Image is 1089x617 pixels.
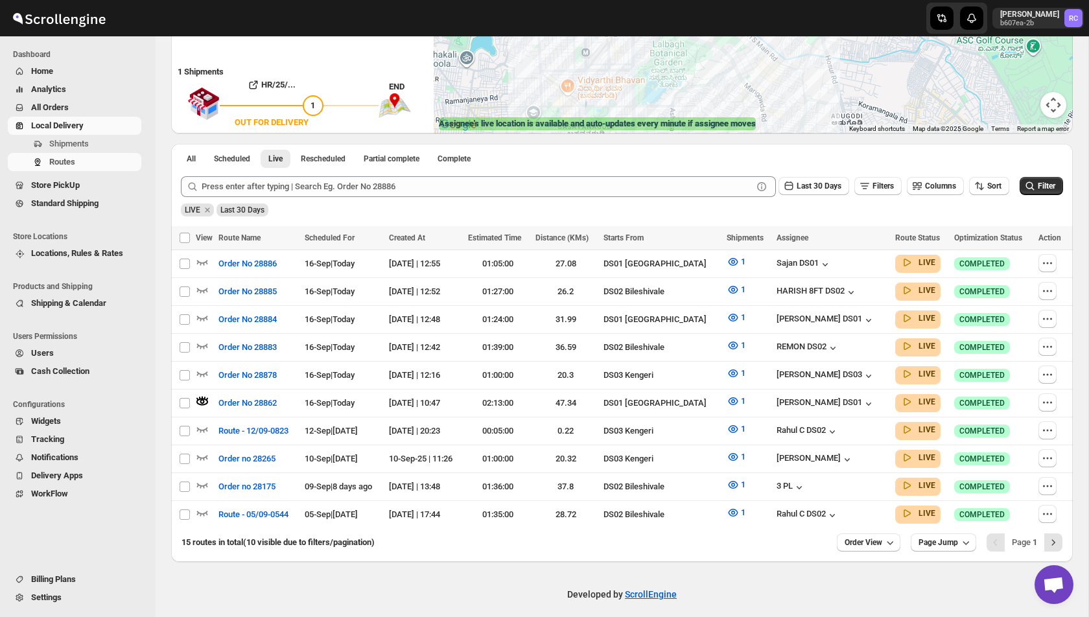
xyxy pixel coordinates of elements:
button: Widgets [8,412,141,430]
span: Billing Plans [31,574,76,584]
button: Order No 28862 [211,393,285,413]
span: 1 [741,257,745,266]
span: LIVE [185,205,200,215]
b: LIVE [919,314,935,323]
div: 47.34 [535,397,596,410]
div: 01:35:00 [468,508,528,521]
b: LIVE [919,342,935,351]
span: Complete [438,154,471,164]
div: 20.3 [535,369,596,382]
button: Remove LIVE [202,204,213,216]
span: COMPLETED [959,370,1005,380]
span: Rescheduled [301,154,345,164]
span: Order No 28883 [218,341,277,354]
span: 1 [741,285,745,294]
span: COMPLETED [959,426,1005,436]
span: Order no 28265 [218,452,275,465]
div: 01:27:00 [468,285,528,298]
div: 00:05:00 [468,425,528,437]
span: Filter [1038,181,1055,191]
div: 37.8 [535,480,596,493]
span: Optimization Status [954,233,1022,242]
button: All Orders [8,99,141,117]
span: Rahul Chopra [1064,9,1083,27]
span: Shipments [727,233,764,242]
span: Shipments [49,139,89,148]
div: [DATE] | 12:52 [389,285,460,298]
button: [PERSON_NAME] DS03 [777,369,875,382]
b: LIVE [919,509,935,518]
button: LIVE [900,395,935,408]
span: 10-Sep | [DATE] [305,454,358,463]
button: 1 [719,363,753,384]
button: LIVE [900,256,935,269]
button: [PERSON_NAME] DS01 [777,314,875,327]
span: Last 30 Days [220,205,264,215]
span: Action [1038,233,1061,242]
span: Users [31,348,54,358]
div: [DATE] | 17:44 [389,508,460,521]
div: [DATE] | 12:55 [389,257,460,270]
div: 01:39:00 [468,341,528,354]
button: 1 [719,335,753,356]
label: Assignee's live location is available and auto-updates every minute if assignee moves [439,117,756,130]
p: Developed by [567,588,677,601]
p: [PERSON_NAME] [1000,9,1059,19]
a: Open this area in Google Maps (opens a new window) [437,117,480,134]
div: DS02 Bileshivale [603,285,719,298]
div: 28.72 [535,508,596,521]
button: Sajan DS01 [777,258,832,271]
span: Local Delivery [31,121,84,130]
button: Sort [969,177,1009,195]
button: HARISH 8FT DS02 [777,286,858,299]
div: [PERSON_NAME] DS01 [777,397,875,410]
div: 01:24:00 [468,313,528,326]
button: LIVE [900,340,935,353]
button: Filters [854,177,902,195]
span: Map data ©2025 Google [913,125,983,132]
span: 16-Sep | Today [305,259,355,268]
span: Dashboard [13,49,146,60]
button: 1 [719,419,753,439]
b: LIVE [919,286,935,295]
span: Widgets [31,416,61,426]
button: 1 [719,279,753,300]
span: Order No 28885 [218,285,277,298]
span: Partial complete [364,154,419,164]
nav: Pagination [987,533,1062,552]
button: HR/25/... [220,75,323,95]
a: ScrollEngine [625,589,677,600]
b: 1 Shipments [171,60,224,76]
span: 1 [741,340,745,350]
button: Next [1044,533,1062,552]
button: Order no 28265 [211,448,283,469]
button: Order No 28886 [211,253,285,274]
span: Page Jump [919,537,958,548]
span: Products and Shipping [13,281,146,292]
span: Order View [845,537,882,548]
span: Created At [389,233,425,242]
span: 1 [741,507,745,517]
span: Settings [31,592,62,602]
b: LIVE [919,425,935,434]
span: Page [1012,537,1037,547]
span: COMPLETED [959,509,1005,520]
button: Order No 28883 [211,337,285,358]
div: [DATE] | 10:47 [389,397,460,410]
span: Standard Shipping [31,198,99,208]
span: All [187,154,196,164]
div: END [389,80,427,93]
b: 1 [1033,537,1037,547]
button: Billing Plans [8,570,141,588]
button: Locations, Rules & Rates [8,244,141,262]
button: LIVE [900,284,935,297]
span: Order no 28175 [218,480,275,493]
span: 05-Sep | [DATE] [305,509,358,519]
div: [DATE] | 12:42 [389,341,460,354]
button: 3 PL [777,481,806,494]
div: Open chat [1035,565,1073,604]
span: WorkFlow [31,489,68,498]
div: [PERSON_NAME] [777,453,854,466]
span: Locations, Rules & Rates [31,248,123,258]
